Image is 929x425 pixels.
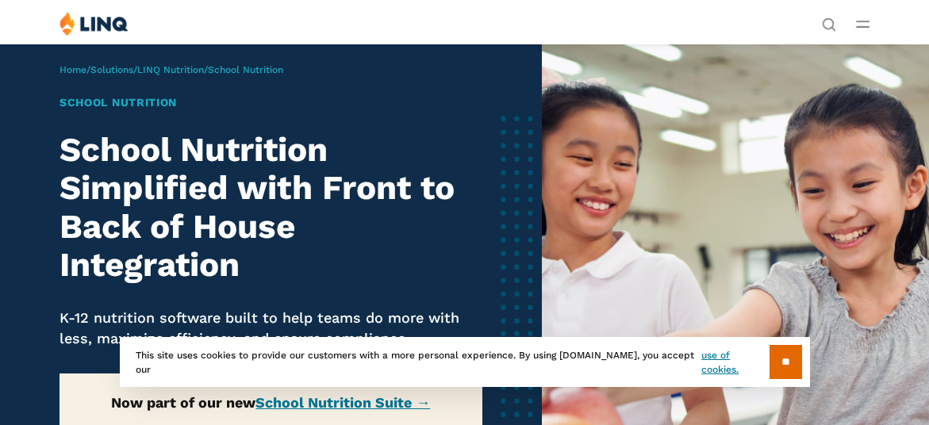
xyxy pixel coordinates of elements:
[701,348,769,377] a: use of cookies.
[208,64,283,75] span: School Nutrition
[822,11,836,30] nav: Utility Navigation
[822,16,836,30] button: Open Search Bar
[90,64,133,75] a: Solutions
[60,94,482,111] h1: School Nutrition
[60,308,482,348] p: K-12 nutrition software built to help teams do more with less, maximize efficiency, and ensure co...
[856,15,869,33] button: Open Main Menu
[137,64,204,75] a: LINQ Nutrition
[120,337,810,387] div: This site uses cookies to provide our customers with a more personal experience. By using [DOMAIN...
[60,64,283,75] span: / / /
[60,11,129,36] img: LINQ | K‑12 Software
[60,64,86,75] a: Home
[60,131,482,285] h2: School Nutrition Simplified with Front to Back of House Integration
